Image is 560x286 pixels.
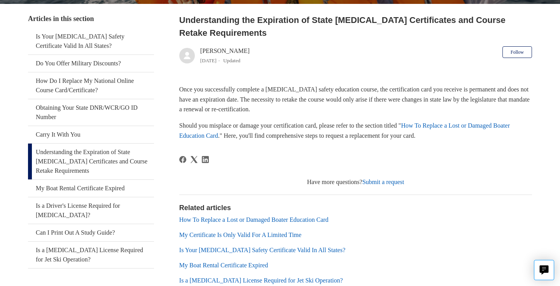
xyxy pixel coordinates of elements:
[202,156,209,163] a: LinkedIn
[362,179,404,185] a: Submit a request
[191,156,198,163] a: X Corp
[28,28,154,54] a: Is Your [MEDICAL_DATA] Safety Certificate Valid In All States?
[28,224,154,241] a: Can I Print Out A Study Guide?
[502,46,532,58] button: Follow Article
[179,262,268,268] a: My Boat Rental Certificate Expired
[28,180,154,197] a: My Boat Rental Certificate Expired
[179,156,186,163] svg: Share this page on Facebook
[179,156,186,163] a: Facebook
[179,232,301,238] a: My Certificate Is Only Valid For A Limited Time
[179,203,532,213] h2: Related articles
[28,55,154,72] a: Do You Offer Military Discounts?
[200,46,250,65] div: [PERSON_NAME]
[179,121,532,140] p: Should you misplace or damage your certification card, please refer to the section titled " ." He...
[28,242,154,268] a: Is a [MEDICAL_DATA] License Required for Jet Ski Operation?
[202,156,209,163] svg: Share this page on LinkedIn
[28,197,154,224] a: Is a Driver's License Required for [MEDICAL_DATA]?
[28,144,154,179] a: Understanding the Expiration of State [MEDICAL_DATA] Certificates and Course Retake Requirements
[179,216,329,223] a: How To Replace a Lost or Damaged Boater Education Card
[179,14,532,39] h2: Understanding the Expiration of State Boating Certificates and Course Retake Requirements
[223,58,240,63] li: Updated
[191,156,198,163] svg: Share this page on X Corp
[28,15,94,23] span: Articles in this section
[179,122,510,139] a: How To Replace a Lost or Damaged Boater Education Card
[534,260,554,280] button: Live chat
[179,247,345,253] a: Is Your [MEDICAL_DATA] Safety Certificate Valid In All States?
[179,177,532,187] div: Have more questions?
[28,72,154,99] a: How Do I Replace My National Online Course Card/Certificate?
[179,84,532,114] p: Once you successfully complete a [MEDICAL_DATA] safety education course, the certification card y...
[179,277,343,284] a: Is a [MEDICAL_DATA] License Required for Jet Ski Operation?
[28,126,154,143] a: Carry It With You
[28,99,154,126] a: Obtaining Your State DNR/WCR/GO ID Number
[200,58,217,63] time: 03/21/2024, 10:29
